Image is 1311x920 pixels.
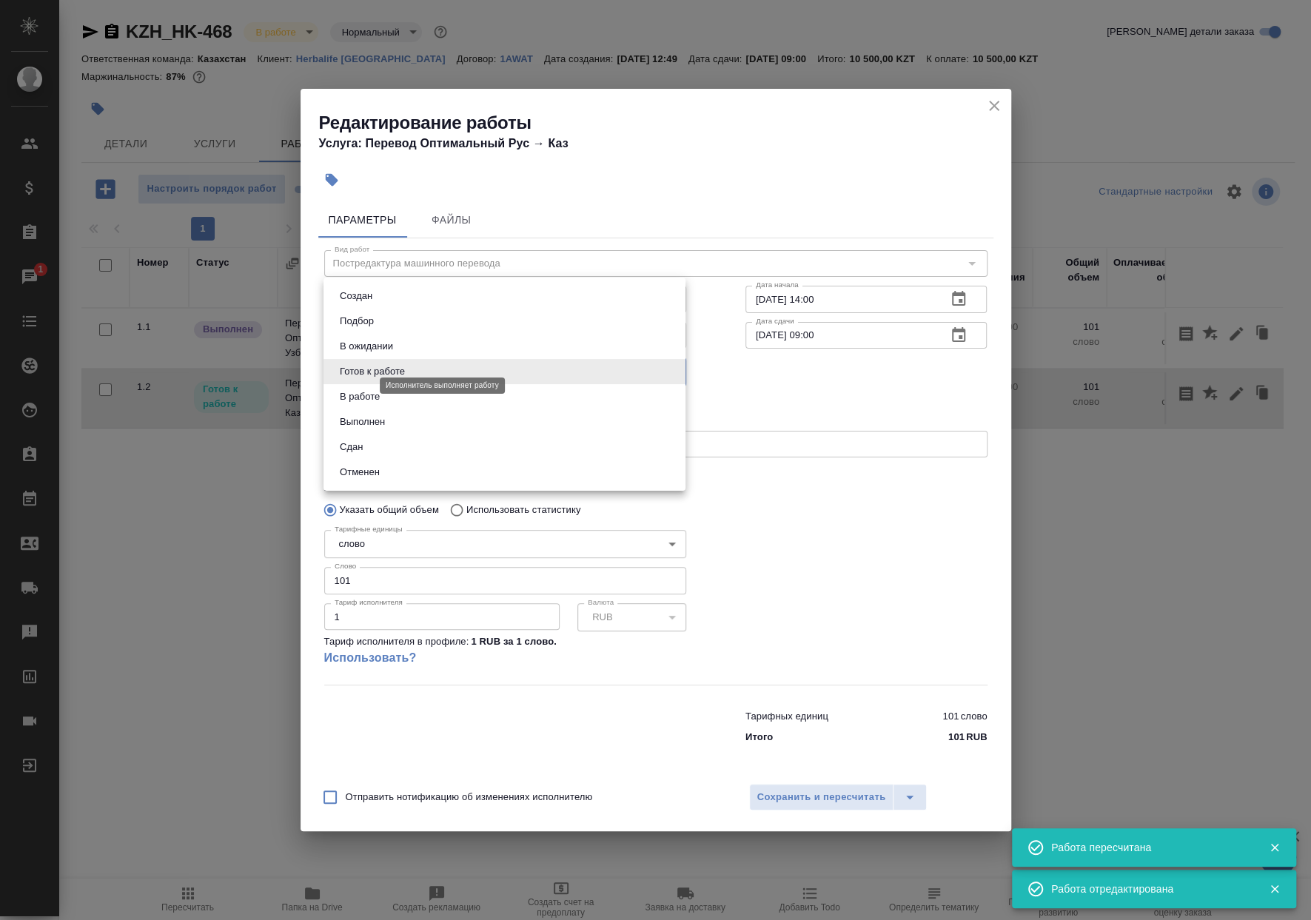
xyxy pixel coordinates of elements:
button: Отменен [335,464,384,480]
button: Сдан [335,439,367,455]
button: В работе [335,389,384,405]
button: Выполнен [335,414,389,430]
button: Создан [335,288,377,304]
button: Закрыть [1259,882,1290,896]
div: Работа отредактирована [1051,882,1247,896]
div: Работа пересчитана [1051,840,1247,855]
button: Готов к работе [335,363,409,380]
button: В ожидании [335,338,398,355]
button: Закрыть [1259,841,1290,854]
button: Подбор [335,313,378,329]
